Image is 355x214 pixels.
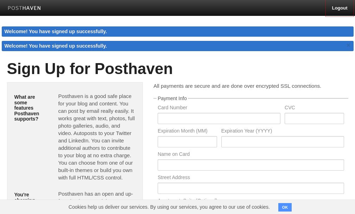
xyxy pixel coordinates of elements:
[278,203,292,212] button: OK
[221,128,344,135] label: Expiration Year (YYYY)
[158,105,280,112] label: Card Number
[158,198,344,205] label: Apartment, Suite (Optional)
[158,152,344,158] label: Name on Card
[157,96,188,101] legend: Payment Info
[14,192,48,208] h5: You're charging money. Why?
[14,94,48,122] h5: What are some features Posthaven supports?
[158,175,344,182] label: Street Address
[58,92,135,181] p: Posthaven is a good safe place for your blog and content. You can post by email really easily. It...
[153,82,348,90] p: All payments are secure and are done over encrypted SSL connections.
[346,41,352,50] a: ×
[285,105,344,112] label: CVC
[5,43,107,49] span: Welcome! You have signed up successfully.
[7,60,348,77] h1: Sign Up for Posthaven
[2,26,354,37] div: Welcome! You have signed up successfully.
[158,128,217,135] label: Expiration Month (MM)
[62,200,277,214] span: Cookies help us deliver our services. By using our services, you agree to our use of cookies.
[8,6,41,11] img: Posthaven-bar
